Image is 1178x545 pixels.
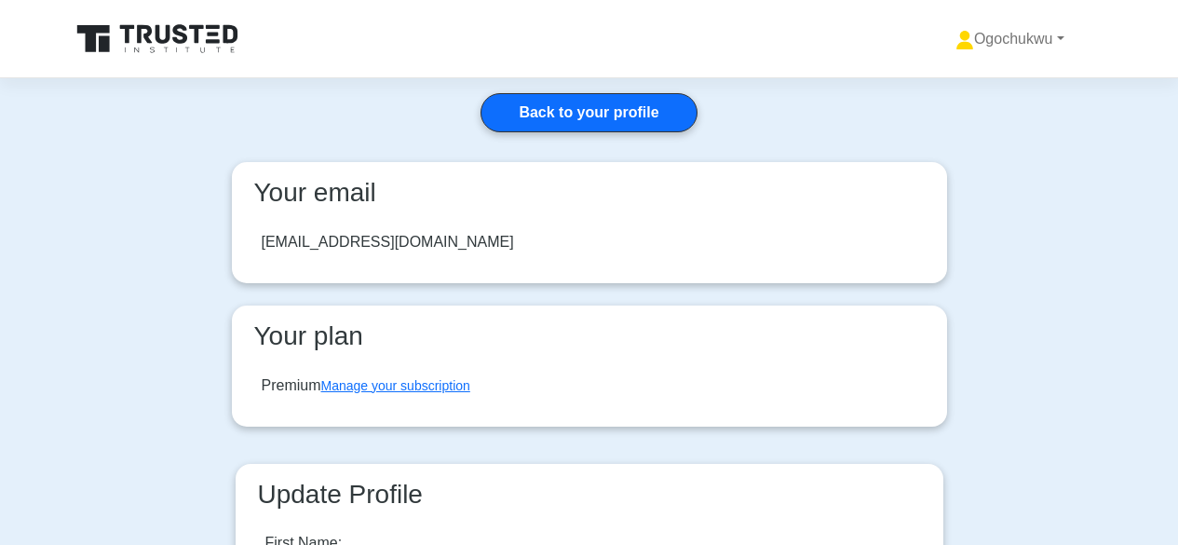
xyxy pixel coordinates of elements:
div: [EMAIL_ADDRESS][DOMAIN_NAME] [262,231,514,253]
h3: Your email [247,177,932,209]
a: Back to your profile [481,93,697,132]
a: Manage your subscription [321,378,470,393]
h3: Your plan [247,320,932,352]
div: Premium [262,375,470,397]
h3: Update Profile [250,479,928,511]
a: Ogochukwu [911,20,1109,58]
